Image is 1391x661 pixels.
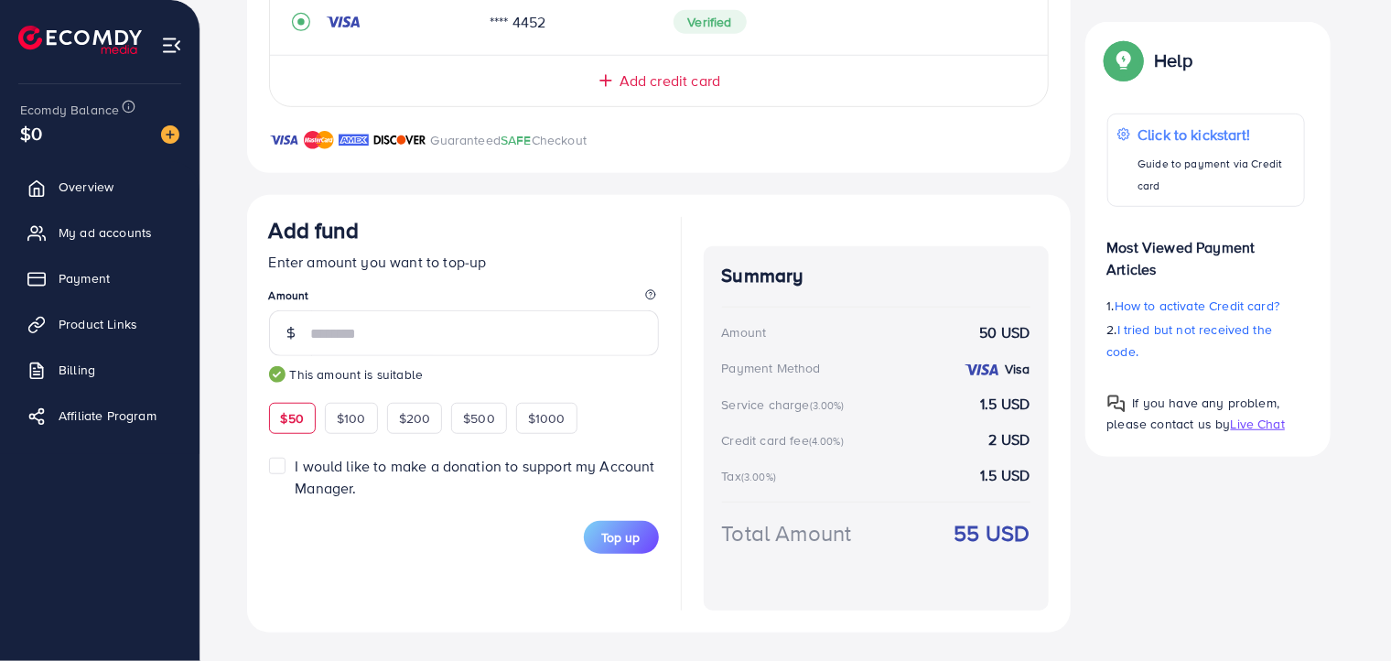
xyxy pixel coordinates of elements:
[501,131,532,149] span: SAFE
[295,456,654,497] span: I would like to make a donation to support my Account Manager.
[809,434,844,449] small: (4.00%)
[1107,295,1305,317] p: 1.
[59,361,95,379] span: Billing
[269,129,299,151] img: brand
[1107,320,1273,361] span: I tried but not received the code.
[602,528,641,547] span: Top up
[59,269,110,287] span: Payment
[584,521,659,554] button: Top up
[722,396,850,414] div: Service charge
[741,470,776,484] small: (3.00%)
[281,409,304,428] span: $50
[269,251,659,273] p: Enter amount you want to top-up
[431,129,588,151] p: Guaranteed Checkout
[1005,360,1030,378] strong: Visa
[1107,394,1280,433] span: If you have any problem, please contact us by
[59,406,156,425] span: Affiliate Program
[59,223,152,242] span: My ad accounts
[1313,579,1377,647] iframe: Chat
[337,409,366,428] span: $100
[463,409,495,428] span: $500
[954,517,1030,549] strong: 55 USD
[292,13,310,31] svg: record circle
[722,467,782,485] div: Tax
[14,214,186,251] a: My ad accounts
[373,129,426,151] img: brand
[14,168,186,205] a: Overview
[14,397,186,434] a: Affiliate Program
[269,366,286,383] img: guide
[980,322,1030,343] strong: 50 USD
[20,120,42,146] span: $0
[964,363,1000,377] img: credit
[1138,124,1294,146] p: Click to kickstart!
[722,265,1030,287] h4: Summary
[1115,297,1279,315] span: How to activate Credit card?
[1138,153,1294,197] p: Guide to payment via Credit card
[1107,44,1140,77] img: Popup guide
[304,129,334,151] img: brand
[325,15,361,29] img: credit
[722,323,767,341] div: Amount
[980,465,1030,486] strong: 1.5 USD
[989,429,1030,450] strong: 2 USD
[620,70,720,92] span: Add credit card
[20,101,119,119] span: Ecomdy Balance
[14,260,186,297] a: Payment
[1155,49,1193,71] p: Help
[674,10,747,34] span: Verified
[399,409,431,428] span: $200
[722,517,852,549] div: Total Amount
[161,125,179,144] img: image
[339,129,369,151] img: brand
[980,394,1030,415] strong: 1.5 USD
[722,431,850,450] div: Credit card fee
[1107,222,1305,280] p: Most Viewed Payment Articles
[722,359,821,377] div: Payment Method
[269,365,659,384] small: This amount is suitable
[14,352,186,388] a: Billing
[18,26,142,54] img: logo
[14,306,186,342] a: Product Links
[59,315,137,333] span: Product Links
[59,178,113,196] span: Overview
[1231,415,1285,433] span: Live Chat
[810,398,845,413] small: (3.00%)
[1107,319,1305,363] p: 2.
[161,35,182,56] img: menu
[1107,395,1126,413] img: Popup guide
[269,217,359,244] h3: Add fund
[269,287,659,310] legend: Amount
[528,409,566,428] span: $1000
